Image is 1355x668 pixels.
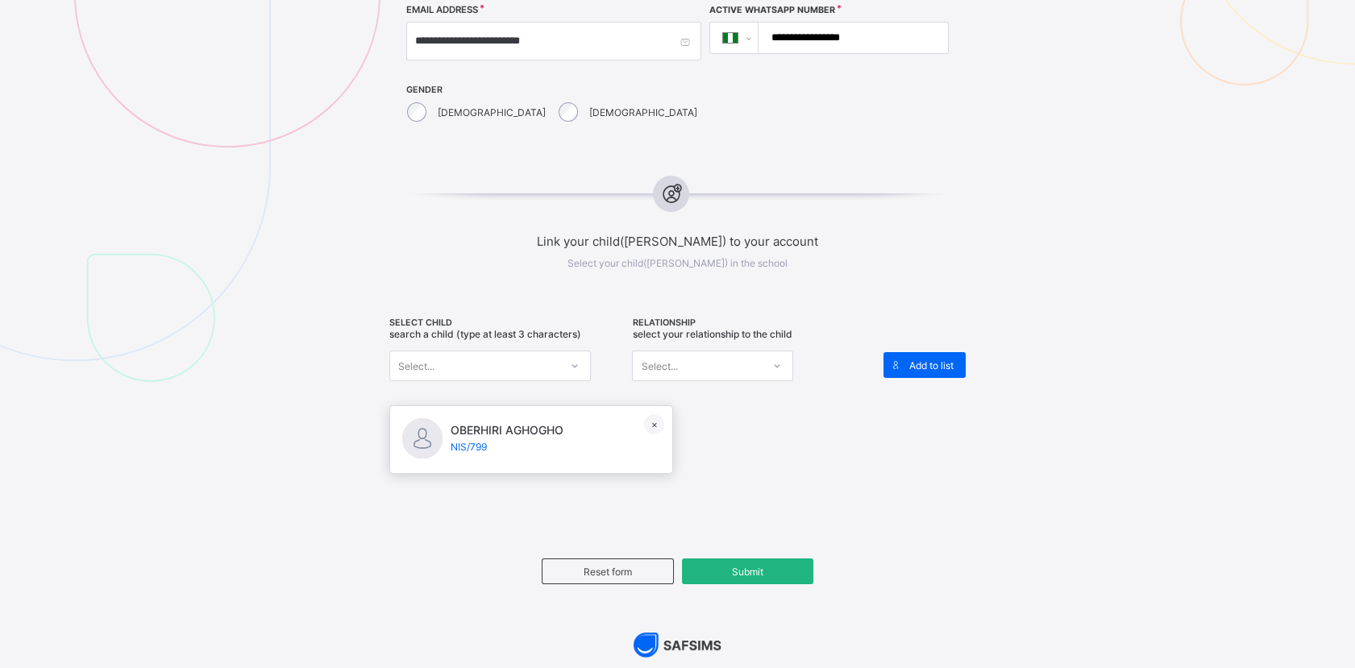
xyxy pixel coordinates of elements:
[398,351,434,381] div: Select...
[451,423,563,437] span: OBERHIRI AGHOGHO
[389,328,581,340] span: Search a child (type at least 3 characters)
[589,106,697,118] label: [DEMOGRAPHIC_DATA]
[641,351,677,381] div: Select...
[567,257,788,269] span: Select your child([PERSON_NAME]) in the school
[406,4,478,15] label: EMAIL ADDRESS
[709,5,835,15] label: Active WhatsApp Number
[644,414,664,434] div: ×
[406,85,701,95] span: GENDER
[694,566,801,578] span: Submit
[339,234,1016,249] span: Link your child([PERSON_NAME]) to your account
[438,106,546,118] label: [DEMOGRAPHIC_DATA]
[389,317,624,328] span: SELECT CHILD
[632,317,867,328] span: RELATIONSHIP
[451,441,563,453] span: NIS/799
[555,566,660,578] span: Reset form
[909,359,954,371] span: Add to list
[634,633,721,658] img: AdK1DDW6R+oPwAAAABJRU5ErkJggg==
[632,328,792,340] span: Select your relationship to the child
